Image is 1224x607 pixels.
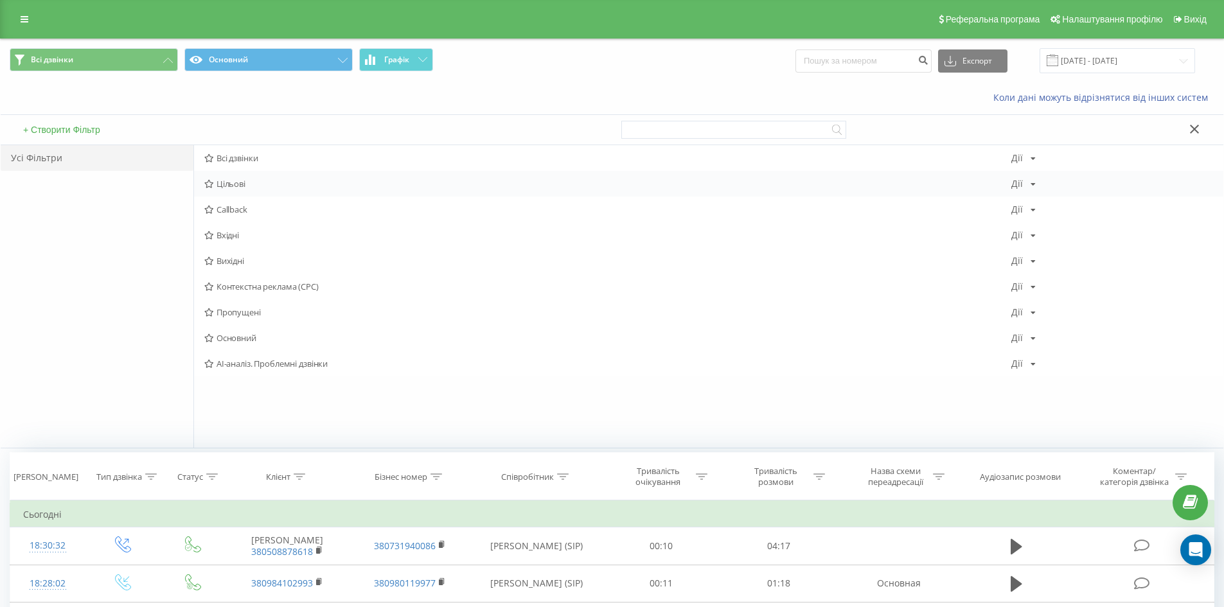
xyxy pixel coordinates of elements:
div: Клієнт [266,471,290,482]
div: Бізнес номер [375,471,427,482]
td: [PERSON_NAME] [226,527,348,565]
div: Дії [1011,179,1023,188]
div: Статус [177,471,203,482]
div: Тривалість очікування [624,466,693,488]
span: Цільові [204,179,1011,188]
button: + Створити Фільтр [19,124,104,136]
button: Всі дзвінки [10,48,178,71]
button: Графік [359,48,433,71]
div: Співробітник [501,471,554,482]
div: 18:28:02 [23,571,73,596]
div: Дії [1011,256,1023,265]
div: Дії [1011,282,1023,291]
span: AI-аналіз. Проблемні дзвінки [204,359,1011,368]
div: Дії [1011,205,1023,214]
div: Тривалість розмови [741,466,810,488]
div: 18:30:32 [23,533,73,558]
button: Основний [184,48,353,71]
a: 380980119977 [374,577,436,589]
td: 00:11 [603,565,720,602]
td: 00:10 [603,527,720,565]
span: Пропущені [204,308,1011,317]
span: Вихідні [204,256,1011,265]
td: 01:18 [720,565,838,602]
td: 04:17 [720,527,838,565]
a: 380508878618 [251,545,313,558]
div: Дії [1011,308,1023,317]
td: Основная [837,565,959,602]
span: Всі дзвінки [31,55,73,65]
span: Всі дзвінки [204,154,1011,163]
span: Основний [204,333,1011,342]
div: Усі Фільтри [1,145,193,171]
div: Аудіозапис розмови [980,471,1061,482]
span: Callback [204,205,1011,214]
td: Сьогодні [10,502,1214,527]
span: Вихід [1184,14,1207,24]
div: Коментар/категорія дзвінка [1097,466,1172,488]
span: Налаштування профілю [1062,14,1162,24]
div: Дії [1011,359,1023,368]
span: Реферальна програма [946,14,1040,24]
span: Вхідні [204,231,1011,240]
td: [PERSON_NAME] (SIP) [471,527,603,565]
button: Експорт [938,49,1007,73]
span: Контекстна реклама (CPC) [204,282,1011,291]
div: Назва схеми переадресації [861,466,930,488]
a: Коли дані можуть відрізнятися вiд інших систем [993,91,1214,103]
input: Пошук за номером [795,49,932,73]
div: Тип дзвінка [96,471,142,482]
div: [PERSON_NAME] [13,471,78,482]
button: Закрити [1185,123,1204,137]
a: 380731940086 [374,540,436,552]
div: Дії [1011,333,1023,342]
div: Дії [1011,231,1023,240]
a: 380984102993 [251,577,313,589]
div: Дії [1011,154,1023,163]
span: Графік [384,55,409,64]
div: Open Intercom Messenger [1180,534,1211,565]
td: [PERSON_NAME] (SIP) [471,565,603,602]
